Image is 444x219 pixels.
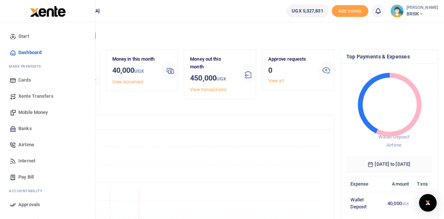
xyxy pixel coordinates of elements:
h3: 0 [268,65,312,76]
span: Start [18,33,29,40]
small: UGX [216,76,226,82]
a: Cards [6,72,89,88]
span: ake Payments [12,64,41,69]
small: UGX [402,202,409,206]
p: Money out this month [190,55,233,71]
a: Mobile Money [6,104,89,121]
span: UGX 5,327,831 [292,7,323,15]
div: Open Intercom Messenger [419,194,437,212]
td: 40,000 [383,192,413,215]
span: Add money [332,5,368,17]
span: Dashboard [18,49,41,56]
a: Airtime [6,137,89,153]
h3: 40,000 [112,65,156,77]
a: Add money [332,8,368,13]
span: Pay Bill [18,173,34,181]
li: Ac [6,185,89,197]
a: logo-small logo-large logo-large [29,8,66,14]
span: countability [14,188,42,194]
a: UGX 5,327,831 [286,4,328,18]
a: Start [6,28,89,44]
li: Toup your wallet [332,5,368,17]
p: Approve requests [268,55,312,63]
span: Airtime [18,141,34,148]
th: Expense [346,176,383,192]
a: Dashboard [6,44,89,61]
span: Xente Transfers [18,93,54,100]
img: logo-large [30,6,66,17]
span: Airtime [386,142,401,148]
a: View all [268,78,284,83]
small: UGX [134,68,144,74]
th: Txns [413,176,432,192]
h4: Transactions Overview [34,118,328,126]
a: profile-user [PERSON_NAME] BRISK [390,4,438,18]
a: Internet [6,153,89,169]
a: View transactions [190,87,226,92]
h4: Hello [PERSON_NAME] [28,32,438,40]
span: Banks [18,125,32,132]
small: [PERSON_NAME] [407,5,438,11]
img: profile-user [390,4,404,18]
h3: 450,000 [190,72,233,85]
span: Cards [18,76,31,84]
a: Xente Transfers [6,88,89,104]
p: Money in this month [112,55,156,63]
a: Approvals [6,197,89,213]
a: Banks [6,121,89,137]
span: Wallet Deposit [378,134,409,140]
h4: Top Payments & Expenses [346,53,432,61]
a: View statement [112,79,143,85]
span: BRISK [407,11,438,17]
li: Wallet ballance [283,4,331,18]
span: Internet [18,157,35,165]
li: M [6,61,89,72]
a: Pay Bill [6,169,89,185]
td: 2 [413,192,432,215]
th: Amount [383,176,413,192]
span: Mobile Money [18,109,48,116]
span: Approvals [18,201,40,208]
td: Wallet Deposit [346,192,383,215]
h6: [DATE] to [DATE] [346,155,432,173]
